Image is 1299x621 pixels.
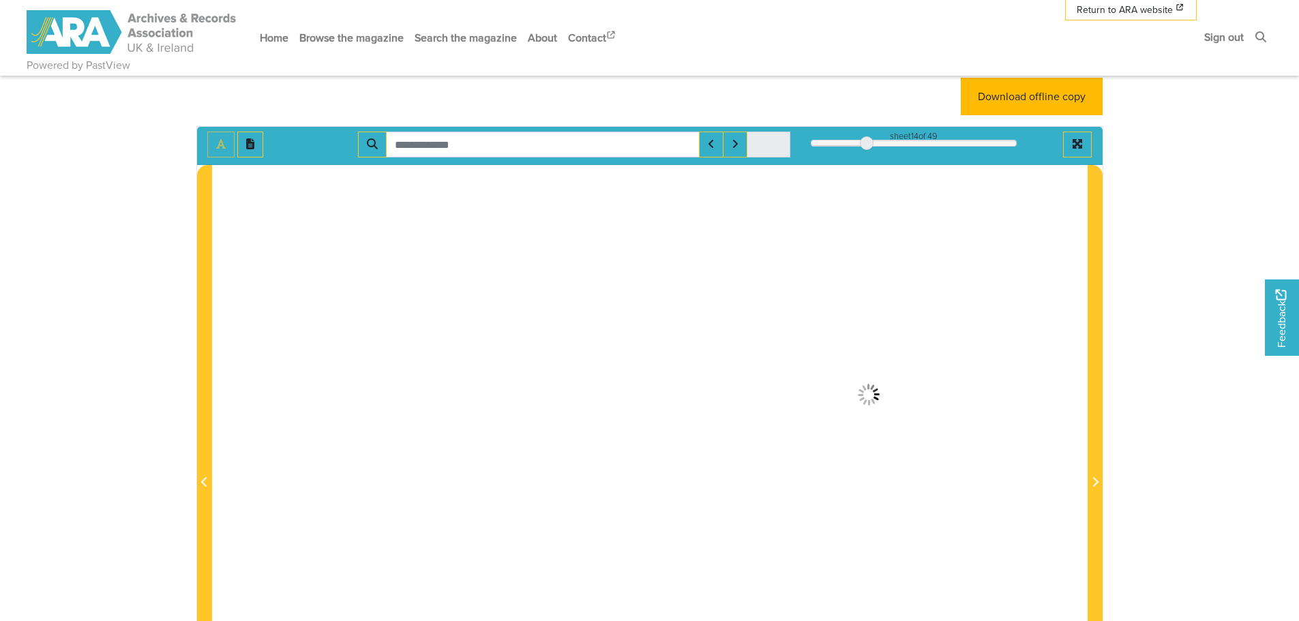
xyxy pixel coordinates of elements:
span: 14 [911,130,919,142]
button: Search [358,132,387,157]
div: sheet of 49 [811,130,1017,142]
a: About [522,20,563,56]
a: Sign out [1199,19,1249,55]
input: Search for [386,132,700,157]
span: Return to ARA website [1077,3,1173,17]
a: Download offline copy [961,78,1103,115]
a: Would you like to provide feedback? [1265,279,1299,356]
img: ARA - ARC Magazine | Powered by PastView [27,10,238,54]
button: Next Match [723,132,747,157]
a: Search the magazine [409,20,522,56]
button: Previous Match [699,132,723,157]
button: Toggle text selection (Alt+T) [207,132,235,157]
a: ARA - ARC Magazine | Powered by PastView logo [27,3,238,62]
a: Home [254,20,294,56]
a: Powered by PastView [27,57,130,74]
span: Feedback [1273,289,1289,347]
a: Browse the magazine [294,20,409,56]
button: Full screen mode [1063,132,1092,157]
a: Contact [563,20,623,56]
button: Open transcription window [237,132,263,157]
